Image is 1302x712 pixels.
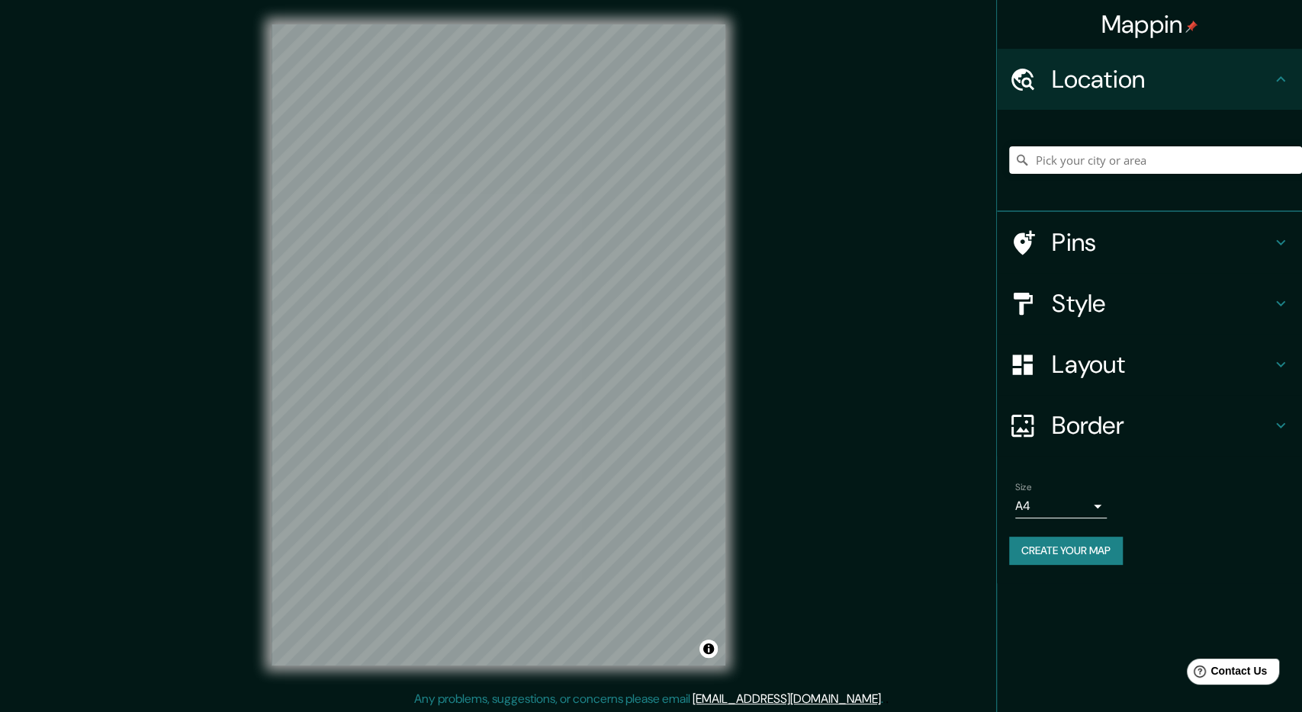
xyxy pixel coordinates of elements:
button: Create your map [1009,537,1123,565]
div: . [883,690,886,708]
div: A4 [1015,494,1107,518]
div: Location [997,49,1302,110]
h4: Layout [1052,349,1271,380]
h4: Style [1052,288,1271,319]
div: Layout [997,334,1302,395]
h4: Border [1052,410,1271,441]
div: Border [997,395,1302,456]
p: Any problems, suggestions, or concerns please email . [414,690,883,708]
iframe: Help widget launcher [1166,653,1285,695]
button: Toggle attribution [699,640,718,658]
label: Size [1015,481,1031,494]
a: [EMAIL_ADDRESS][DOMAIN_NAME] [693,691,881,707]
div: . [886,690,889,708]
div: Pins [997,212,1302,273]
h4: Mappin [1101,9,1198,40]
canvas: Map [272,24,725,665]
input: Pick your city or area [1009,146,1302,174]
h4: Location [1052,64,1271,95]
h4: Pins [1052,227,1271,258]
div: Style [997,273,1302,334]
img: pin-icon.png [1185,21,1198,33]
